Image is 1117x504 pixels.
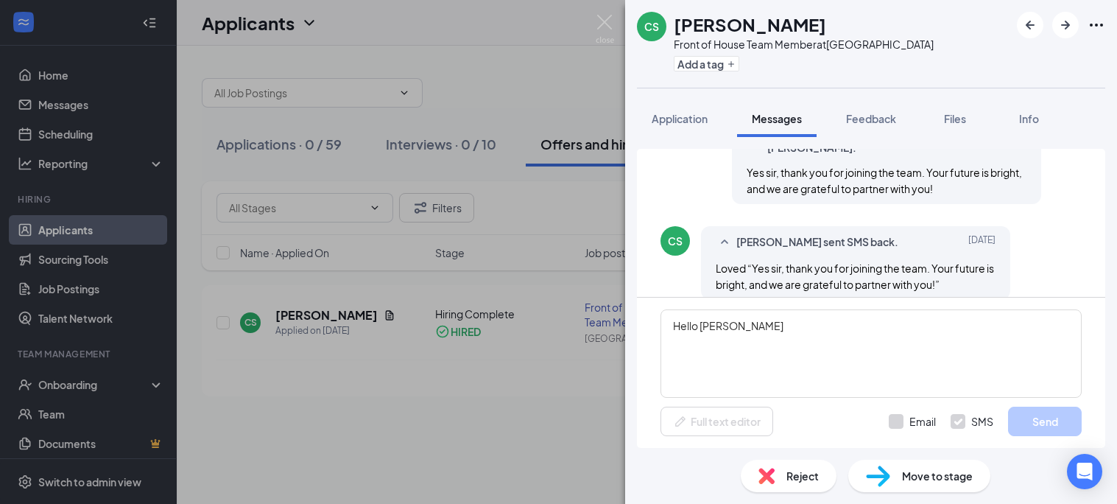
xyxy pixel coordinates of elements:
svg: Pen [673,414,688,429]
svg: ArrowLeftNew [1021,16,1039,34]
button: Full text editorPen [660,407,773,436]
svg: Ellipses [1088,16,1105,34]
div: CS [644,19,659,34]
textarea: Hello [PERSON_NAME] [660,309,1082,398]
span: Yes sir, thank you for joining the team. Your future is bright, and we are grateful to partner wi... [747,166,1022,195]
span: [DATE] [968,234,996,251]
span: Messages [752,112,802,125]
svg: Plus [727,60,736,69]
div: Open Intercom Messenger [1067,454,1102,489]
div: Front of House Team Member at [GEOGRAPHIC_DATA] [674,37,934,52]
button: ArrowLeftNew [1017,12,1043,38]
svg: SmallChevronUp [716,234,733,251]
button: PlusAdd a tag [674,56,739,71]
span: Application [652,112,708,125]
button: ArrowRight [1052,12,1079,38]
button: Send [1008,407,1082,436]
h1: [PERSON_NAME] [674,12,826,37]
span: Reject [786,468,819,484]
span: Files [944,112,966,125]
span: Feedback [846,112,896,125]
svg: ArrowRight [1057,16,1074,34]
span: Loved “Yes sir, thank you for joining the team. Your future is bright, and we are grateful to par... [716,262,994,291]
div: CS [668,234,683,248]
span: Move to stage [902,468,973,484]
span: Info [1019,112,1039,125]
span: [PERSON_NAME] sent SMS back. [736,234,898,251]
